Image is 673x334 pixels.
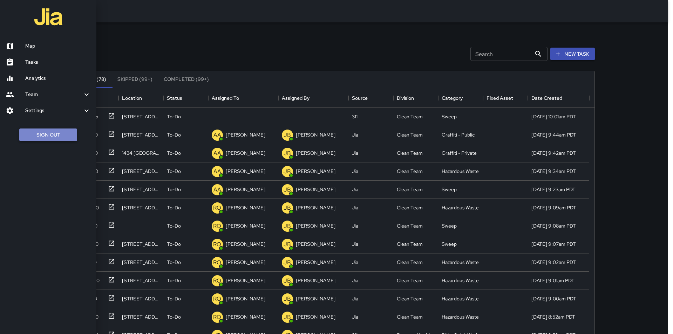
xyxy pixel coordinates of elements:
img: jia-logo [34,3,62,31]
h6: Analytics [25,75,91,82]
h6: Tasks [25,58,91,66]
button: Sign Out [19,128,77,141]
h6: Team [25,91,82,98]
h6: Settings [25,107,82,114]
h6: Map [25,42,91,50]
